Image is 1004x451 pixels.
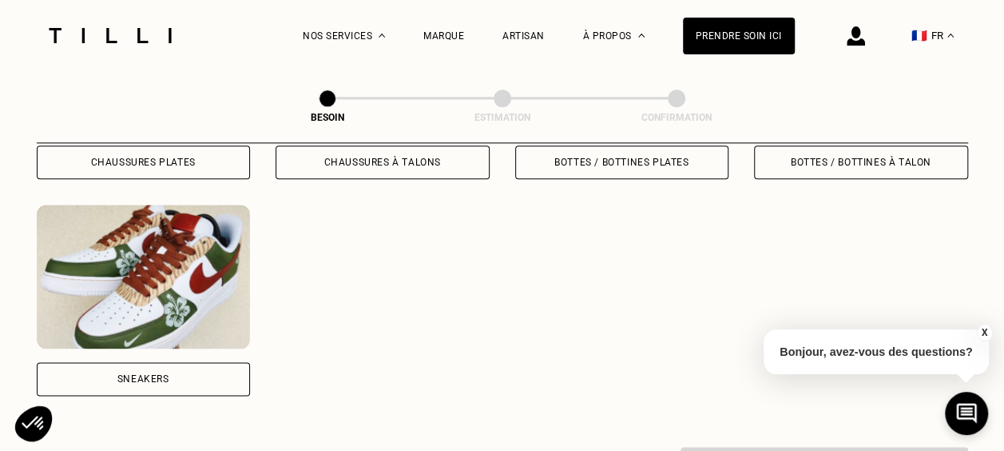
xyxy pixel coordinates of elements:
[502,30,545,42] a: Artisan
[423,112,582,123] div: Estimation
[847,26,865,46] img: icône connexion
[324,158,441,167] div: Chaussures à Talons
[379,34,385,38] img: Menu déroulant
[947,34,954,38] img: menu déroulant
[423,30,464,42] a: Marque
[683,18,795,54] a: Prendre soin ici
[638,34,645,38] img: Menu déroulant à propos
[554,158,689,167] div: Bottes / Bottines plates
[764,329,989,374] p: Bonjour, avez-vous des questions?
[248,112,407,123] div: Besoin
[911,28,927,43] span: 🇫🇷
[791,158,931,167] div: Bottes / Bottines à talon
[117,374,169,384] div: Sneakers
[43,28,177,43] img: Logo du service de couturière Tilli
[597,112,756,123] div: Confirmation
[91,158,196,167] div: Chaussures Plates
[976,324,992,341] button: X
[37,205,251,349] img: Tilli retouche votre Sneakers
